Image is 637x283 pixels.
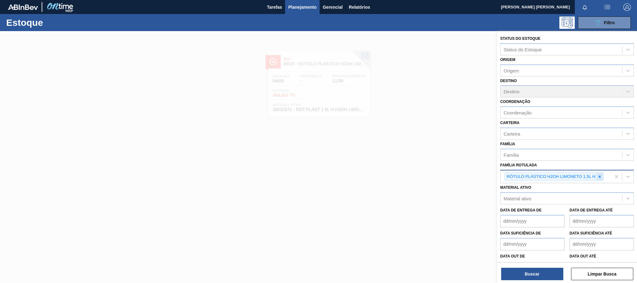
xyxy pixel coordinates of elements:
[349,3,370,11] span: Relatórios
[500,238,565,250] input: dd/mm/yyyy
[500,185,531,190] label: Material ativo
[500,261,565,273] input: dd/mm/yyyy
[578,16,631,29] button: Filtro
[603,3,611,11] img: userActions
[6,19,100,26] h1: Estoque
[500,36,540,41] label: Status do Estoque
[500,79,517,83] label: Destino
[500,254,525,258] label: Data out de
[504,196,531,201] div: Material ativo
[8,4,38,10] img: TNhmsLtSVTkK8tSr43FrP2fwEKptu5GPRR3wAAAABJRU5ErkJggg==
[570,208,613,212] label: Data de Entrega até
[267,3,282,11] span: Tarefas
[323,3,343,11] span: Gerencial
[288,3,316,11] span: Planejamento
[500,121,519,125] label: Carteira
[559,16,575,29] div: Pogramando: nenhum usuário selecionado
[500,208,542,212] label: Data de Entrega de
[500,142,515,146] label: Família
[500,215,565,227] input: dd/mm/yyyy
[505,173,596,181] div: RÓTULO PLÁSTICO H2OH LIMONETO 1,5L H
[575,3,595,12] button: Notificações
[570,215,634,227] input: dd/mm/yyyy
[623,3,631,11] img: Logout
[504,110,532,115] div: Coordenação
[570,261,634,273] input: dd/mm/yyyy
[570,231,612,235] label: Data suficiência até
[500,100,530,104] label: Coordenação
[500,58,515,62] label: Origem
[500,163,537,167] label: Família Rotulada
[504,152,519,157] div: Família
[604,20,615,25] span: Filtro
[570,254,596,258] label: Data out até
[500,231,541,235] label: Data suficiência de
[504,131,520,136] div: Carteira
[504,47,542,52] div: Status do Estoque
[570,238,634,250] input: dd/mm/yyyy
[504,68,519,73] div: Origem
